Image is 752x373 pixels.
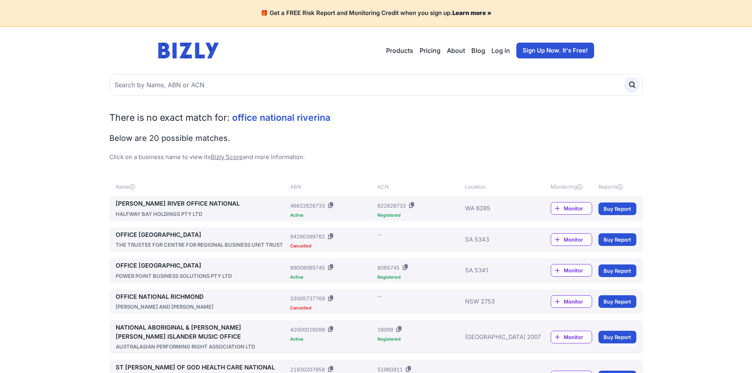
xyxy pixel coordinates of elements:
[564,298,592,306] span: Monitor
[564,333,592,341] span: Monitor
[377,275,461,279] div: Registered
[377,202,406,210] div: 622626733
[109,153,643,162] p: Click on a business name to view its and more information.
[447,46,465,55] a: About
[290,275,374,279] div: Active
[232,112,330,123] span: office national riverina
[377,337,461,341] div: Registered
[116,183,287,191] div: Name
[377,231,382,238] div: --
[551,202,592,215] a: Monitor
[465,292,527,311] div: NSW 2753
[290,232,325,240] div: 94290399762
[564,266,592,274] span: Monitor
[116,292,287,302] a: OFFICE NATIONAL RICHMOND
[516,43,594,58] a: Sign Up Now. It's Free!
[116,323,287,341] a: NATIONAL ABORIGINAL & [PERSON_NAME] [PERSON_NAME] ISLANDER MUSIC OFFICE
[109,74,643,96] input: Search by Name, ABN or ACN
[116,272,287,280] div: POWER POINT BUSINESS SOLUTIONS PTY LTD
[211,153,243,161] a: Bizly Score
[377,213,461,217] div: Registered
[377,183,461,191] div: ACN
[116,241,287,249] div: THE TRUSTEE FOR CENTRE FOR REGIONAL BUSINESS UNIT TRUST
[377,292,382,300] div: --
[116,343,287,351] div: AUSTRALASIAN PERFORMING RIGHT ASSOCIATION LTD
[564,204,592,212] span: Monitor
[290,337,374,341] div: Active
[491,46,510,55] a: Log in
[9,9,743,17] h4: 🎁 Get a FREE Risk Report and Monitoring Credit when you sign up.
[598,233,636,246] a: Buy Report
[116,303,287,311] div: [PERSON_NAME] AND [PERSON_NAME]
[551,295,592,308] a: Monitor
[598,264,636,277] a: Buy Report
[109,133,230,143] span: Below are 20 possible matches.
[386,46,413,55] button: Products
[290,326,325,334] div: 42000016099
[598,295,636,308] a: Buy Report
[551,183,592,191] div: Monitoring
[551,331,592,343] a: Monitor
[116,261,287,270] a: OFFICE [GEOGRAPHIC_DATA]
[598,183,636,191] div: Reports
[290,244,374,248] div: Cancelled
[465,261,527,280] div: SA 5341
[551,233,592,246] a: Monitor
[452,9,491,17] a: Learn more »
[465,199,527,218] div: WA 6285
[551,264,592,277] a: Monitor
[465,231,527,249] div: SA 5343
[564,236,592,244] span: Monitor
[116,199,287,208] a: [PERSON_NAME] RIVER OFFICE NATIONAL
[116,210,287,218] div: HALFWAY BAY HOLDINGS PTY LTD
[377,326,393,334] div: 16099
[465,183,527,191] div: Location
[116,231,287,240] a: OFFICE [GEOGRAPHIC_DATA]
[377,264,399,272] div: 8065745
[465,323,527,351] div: [GEOGRAPHIC_DATA] 2007
[420,46,441,55] a: Pricing
[598,331,636,343] a: Buy Report
[598,202,636,215] a: Buy Report
[290,213,374,217] div: Active
[290,183,374,191] div: ABN
[290,294,325,302] div: 33005737769
[109,112,230,123] span: There is no exact match for:
[471,46,485,55] a: Blog
[290,306,374,310] div: Cancelled
[290,202,325,210] div: 46622626733
[290,264,325,272] div: 89008065745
